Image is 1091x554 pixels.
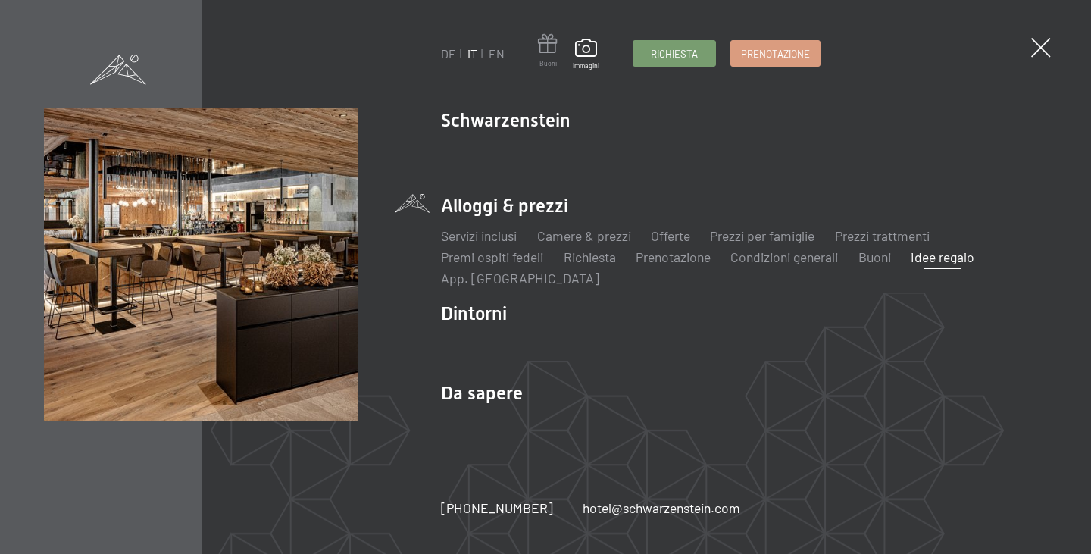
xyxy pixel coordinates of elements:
[441,46,456,61] a: DE
[538,59,558,68] span: Buoni
[441,249,543,265] a: Premi ospiti fedeli
[564,249,616,265] a: Richiesta
[537,227,631,244] a: Camere & prezzi
[651,227,690,244] a: Offerte
[467,46,477,61] a: IT
[441,499,553,518] a: [PHONE_NUMBER]
[731,41,820,66] a: Prenotazione
[911,249,974,265] a: Idee regalo
[489,46,505,61] a: EN
[651,47,698,61] span: Richiesta
[573,61,599,70] span: Immagini
[633,41,715,66] a: Richiesta
[710,227,814,244] a: Prezzi per famiglie
[573,39,599,70] a: Immagini
[730,249,838,265] a: Condizioni generali
[835,227,930,244] a: Prezzi trattmenti
[741,47,810,61] span: Prenotazione
[583,499,740,518] a: hotel@schwarzenstein.com
[441,270,599,286] a: App. [GEOGRAPHIC_DATA]
[441,499,553,516] span: [PHONE_NUMBER]
[636,249,711,265] a: Prenotazione
[441,227,517,244] a: Servizi inclusi
[858,249,891,265] a: Buoni
[538,34,558,68] a: Buoni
